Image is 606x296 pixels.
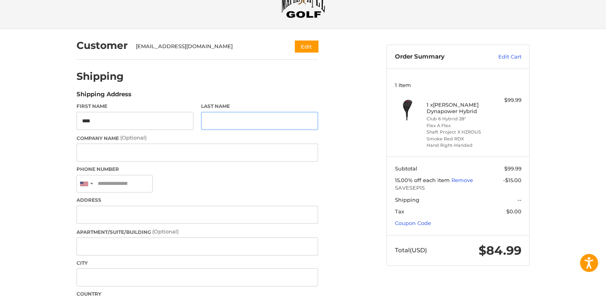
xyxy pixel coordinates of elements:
label: Phone Number [77,166,318,173]
h4: 1 x [PERSON_NAME] Dynapower Hybrid [427,101,488,115]
li: Flex A Flex [427,122,488,129]
label: Last Name [201,103,318,110]
button: Edit [295,41,318,52]
h2: Shipping [77,70,124,83]
li: Shaft Project X HZRDUS Smoke Red RDX [427,129,488,142]
iframe: Google Customer Reviews [540,274,606,296]
span: 15.00% off each item [395,177,451,183]
div: [EMAIL_ADDRESS][DOMAIN_NAME] [136,43,280,51]
span: -- [517,197,521,203]
label: Address [77,197,318,204]
span: Subtotal [395,165,417,172]
div: United States: +1 [77,175,95,193]
li: Hand Right-Handed [427,142,488,149]
label: First Name [77,103,193,110]
span: Shipping [395,197,419,203]
span: -$15.00 [503,177,521,183]
li: Club 6 Hybrid 28° [427,116,488,122]
small: (Optional) [120,134,147,141]
legend: Shipping Address [77,90,131,103]
span: Tax [395,208,404,215]
label: City [77,260,318,267]
h3: Order Summary [395,53,481,61]
h2: Customer [77,39,128,52]
small: (Optional) [152,228,179,235]
span: $99.99 [504,165,521,172]
a: Remove [451,177,473,183]
span: $0.00 [506,208,521,215]
h3: 1 Item [395,82,521,88]
a: Coupon Code [395,220,431,226]
a: Edit Cart [481,53,521,61]
label: Company Name [77,134,318,142]
span: SAVESEP15 [395,184,521,192]
label: Apartment/Suite/Building [77,228,318,236]
div: $99.99 [490,96,521,104]
span: Total (USD) [395,246,427,254]
span: $84.99 [479,243,521,258]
